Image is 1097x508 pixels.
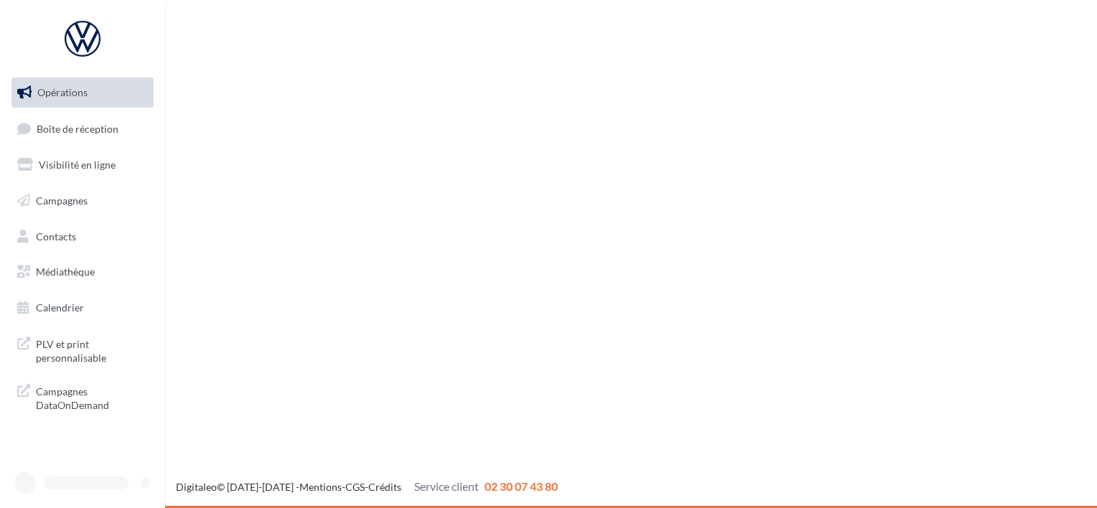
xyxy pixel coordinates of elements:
a: Contacts [9,222,157,252]
a: CGS [345,481,365,493]
span: © [DATE]-[DATE] - - - [176,481,558,493]
span: Opérations [37,86,88,98]
span: 02 30 07 43 80 [485,479,558,493]
span: Campagnes [36,194,88,207]
span: Contacts [36,230,76,242]
a: Visibilité en ligne [9,150,157,180]
span: PLV et print personnalisable [36,334,148,365]
span: Médiathèque [36,265,95,278]
span: Visibilité en ligne [39,159,116,171]
a: Campagnes DataOnDemand [9,376,157,418]
a: Digitaleo [176,481,217,493]
a: Mentions [299,481,342,493]
span: Boîte de réception [37,122,118,134]
span: Campagnes DataOnDemand [36,382,148,413]
a: Médiathèque [9,257,157,287]
a: Campagnes [9,186,157,216]
a: Crédits [368,481,401,493]
span: Service client [414,479,479,493]
a: Opérations [9,77,157,108]
span: Calendrier [36,301,84,314]
a: Calendrier [9,293,157,323]
a: PLV et print personnalisable [9,329,157,371]
a: Boîte de réception [9,113,157,144]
